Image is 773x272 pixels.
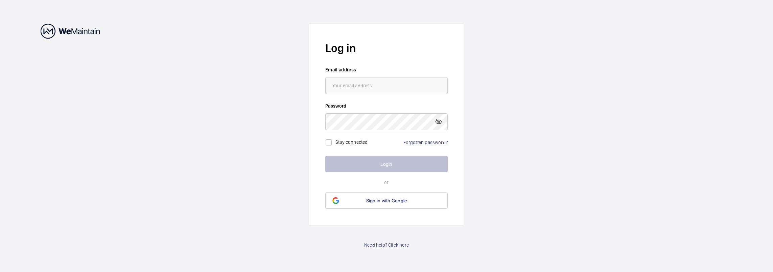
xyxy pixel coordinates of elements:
label: Stay connected [335,139,368,145]
label: Password [325,103,448,109]
label: Email address [325,66,448,73]
p: or [325,179,448,186]
input: Your email address [325,77,448,94]
h2: Log in [325,40,448,56]
a: Need help? Click here [364,242,409,248]
button: Login [325,156,448,172]
span: Sign in with Google [366,198,407,203]
a: Forgotten password? [403,140,448,145]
